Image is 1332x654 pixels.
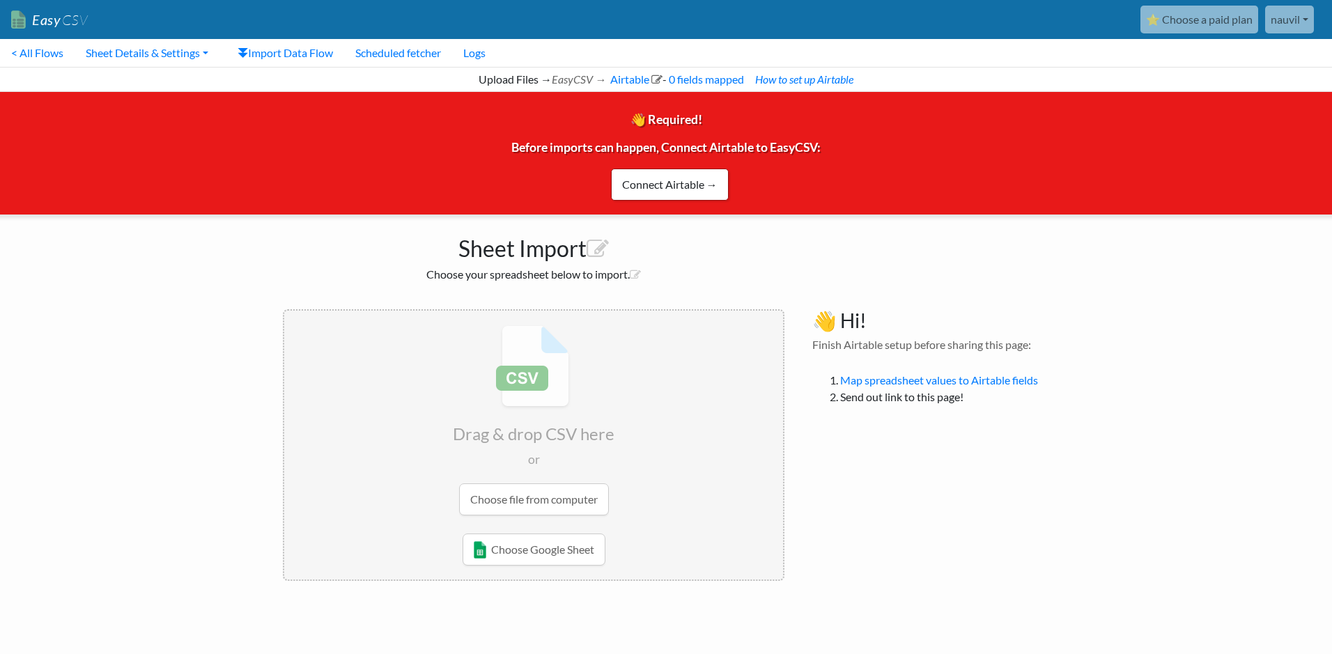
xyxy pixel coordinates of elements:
[552,72,606,86] i: EasyCSV →
[812,309,1049,333] h3: 👋 Hi!
[667,72,744,86] a: 0 fields mapped
[511,112,821,187] span: 👋 Required! Before imports can happen, Connect Airtable to EasyCSV:
[344,39,452,67] a: Scheduled fetcher
[1140,6,1258,33] a: ⭐ Choose a paid plan
[812,338,1049,351] h4: Finish Airtable setup before sharing this page:
[611,169,729,201] a: Connect Airtable →
[840,373,1038,387] a: Map spreadsheet values to Airtable fields
[226,39,344,67] a: Import Data Flow
[75,39,219,67] a: Sheet Details & Settings
[283,267,784,281] h2: Choose your spreadsheet below to import.
[61,11,88,29] span: CSV
[753,72,853,86] a: How to set up Airtable
[452,39,497,67] a: Logs
[840,389,1049,405] li: Send out link to this page!
[463,534,605,566] a: Choose Google Sheet
[608,72,663,86] a: Airtable
[1265,6,1314,33] a: nauvil
[11,6,88,34] a: EasyCSV
[283,228,784,262] h1: Sheet Import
